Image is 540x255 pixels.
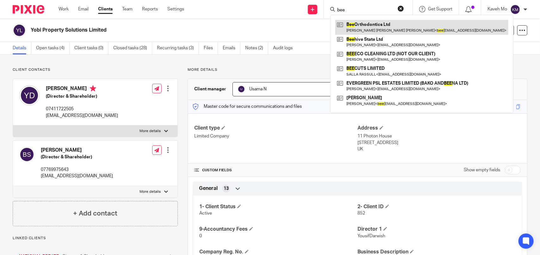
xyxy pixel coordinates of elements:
[46,112,118,119] p: [EMAIL_ADDRESS][DOMAIN_NAME]
[199,226,357,233] h4: 9-Accountancy Fees
[199,234,202,238] span: 0
[74,42,109,54] a: Client tasks (0)
[142,6,158,12] a: Reports
[249,87,267,91] span: Usama N
[46,106,118,112] p: 07411722505
[194,168,357,173] h4: CUSTOM FIELDS
[41,167,113,173] p: 07769975643
[90,85,96,92] i: Primary
[273,42,297,54] a: Audit logs
[13,42,31,54] a: Details
[464,167,500,173] label: Show empty fields
[357,226,516,233] h4: Director 1
[238,85,245,93] img: svg%3E
[204,42,218,54] a: Files
[337,8,394,13] input: Search
[357,211,365,216] span: 852
[31,27,359,33] h2: Yobi Property Solutions Limited
[199,185,218,192] span: General
[357,133,521,139] p: 11 Photon House
[98,6,113,12] a: Clients
[46,93,118,100] h5: (Director & Shareholder)
[19,147,34,162] img: svg%3E
[199,203,357,210] h4: 1- Client Status
[157,42,199,54] a: Recurring tasks (3)
[199,211,212,216] span: Active
[19,85,40,106] img: svg%3E
[73,209,117,218] h4: + Add contact
[188,67,527,72] p: More details
[13,5,44,14] img: Pixie
[41,147,113,154] h4: [PERSON_NAME]
[41,154,113,160] h5: (Director & Shareholder)
[224,185,229,192] span: 13
[398,5,404,12] button: Clear
[357,146,521,152] p: UK
[194,86,226,92] h3: Client manager
[13,236,178,241] p: Linked clients
[193,103,302,110] p: Master code for secure communications and files
[167,6,184,12] a: Settings
[357,140,521,146] p: [STREET_ADDRESS]
[78,6,89,12] a: Email
[245,42,268,54] a: Notes (2)
[46,85,118,93] h4: [PERSON_NAME]
[13,24,26,37] img: svg%3E
[510,4,520,15] img: svg%3E
[13,67,178,72] p: Client contacts
[428,7,452,11] span: Get Support
[223,42,240,54] a: Emails
[357,203,516,210] h4: 2- Client ID
[122,6,133,12] a: Team
[59,6,69,12] a: Work
[140,189,161,194] p: More details
[357,234,385,238] span: YousifDarwish
[487,6,507,12] p: Kaveh Mo
[194,125,357,131] h4: Client type
[41,173,113,179] p: [EMAIL_ADDRESS][DOMAIN_NAME]
[140,129,161,134] p: More details
[36,42,70,54] a: Open tasks (4)
[357,125,521,131] h4: Address
[194,133,357,139] p: Limited Company
[113,42,152,54] a: Closed tasks (28)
